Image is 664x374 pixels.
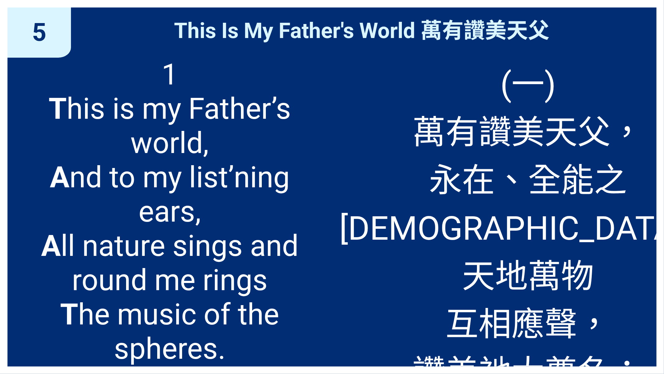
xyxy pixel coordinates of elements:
b: A [50,160,69,194]
b: A [41,229,61,263]
span: 5 [32,18,46,47]
span: This Is My Father's World 萬有讚美天父 [174,13,550,44]
span: 1 his is my Father’s world, nd to my list’ning ears, ll nature sings and round me rings he music ... [15,57,325,366]
b: T [60,297,78,332]
b: T [49,92,67,126]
